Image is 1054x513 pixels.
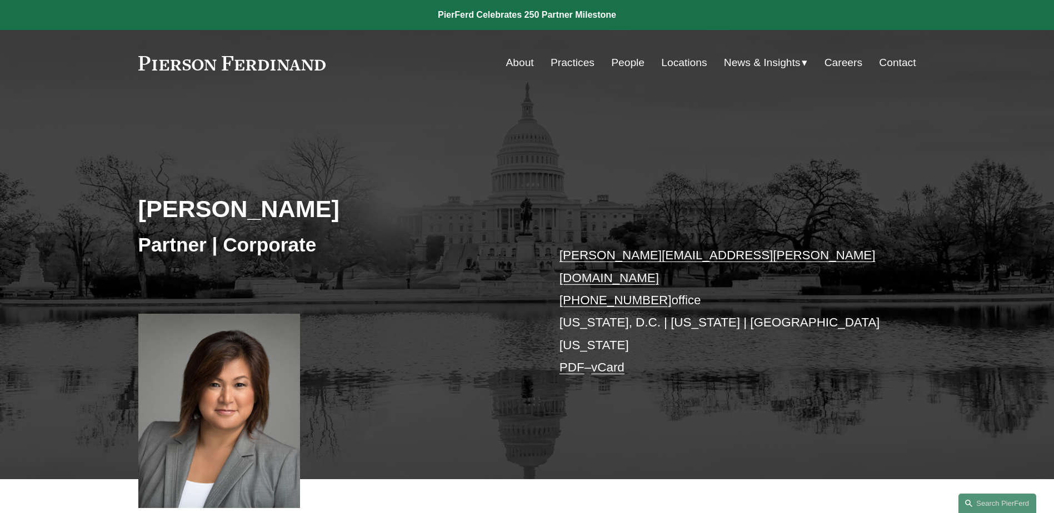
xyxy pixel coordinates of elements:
h3: Partner | Corporate [138,233,527,257]
a: Search this site [958,494,1036,513]
span: News & Insights [724,53,801,73]
p: office [US_STATE], D.C. | [US_STATE] | [GEOGRAPHIC_DATA][US_STATE] – [560,244,883,379]
a: [PERSON_NAME][EMAIL_ADDRESS][PERSON_NAME][DOMAIN_NAME] [560,248,876,284]
a: Practices [551,52,595,73]
a: PDF [560,360,585,374]
a: Contact [879,52,916,73]
a: Careers [825,52,862,73]
h2: [PERSON_NAME] [138,194,527,223]
a: [PHONE_NUMBER] [560,293,672,307]
a: Locations [661,52,707,73]
a: About [506,52,534,73]
a: People [611,52,645,73]
a: vCard [591,360,625,374]
a: folder dropdown [724,52,808,73]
